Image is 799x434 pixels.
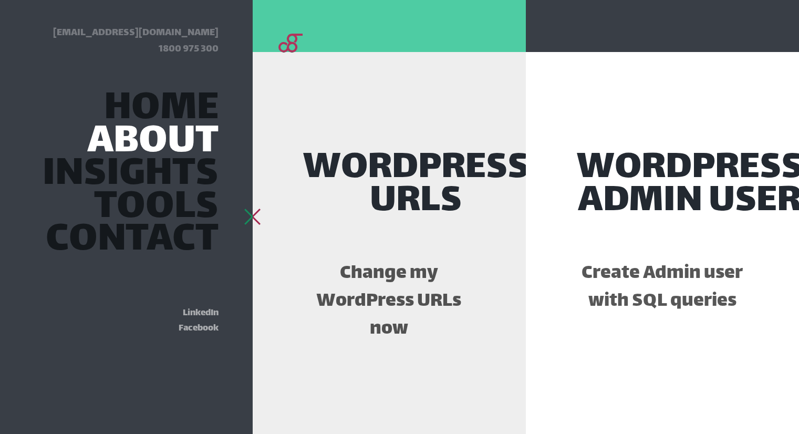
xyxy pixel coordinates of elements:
[576,261,749,316] p: Create Admin user with SQL queries
[94,194,219,223] a: Tools
[159,41,219,58] a: 1800 975 300
[46,227,219,255] a: Contact
[87,129,219,157] a: About
[278,34,303,112] img: Blackgate
[183,305,219,321] a: LinkedIn
[179,321,219,336] a: Facebook
[43,161,219,190] a: Insights
[303,261,475,344] p: Change my WordPress URLs now
[104,96,219,124] a: Home
[303,153,529,219] span: WordPress URLs
[53,25,219,42] a: [EMAIL_ADDRESS][DOMAIN_NAME]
